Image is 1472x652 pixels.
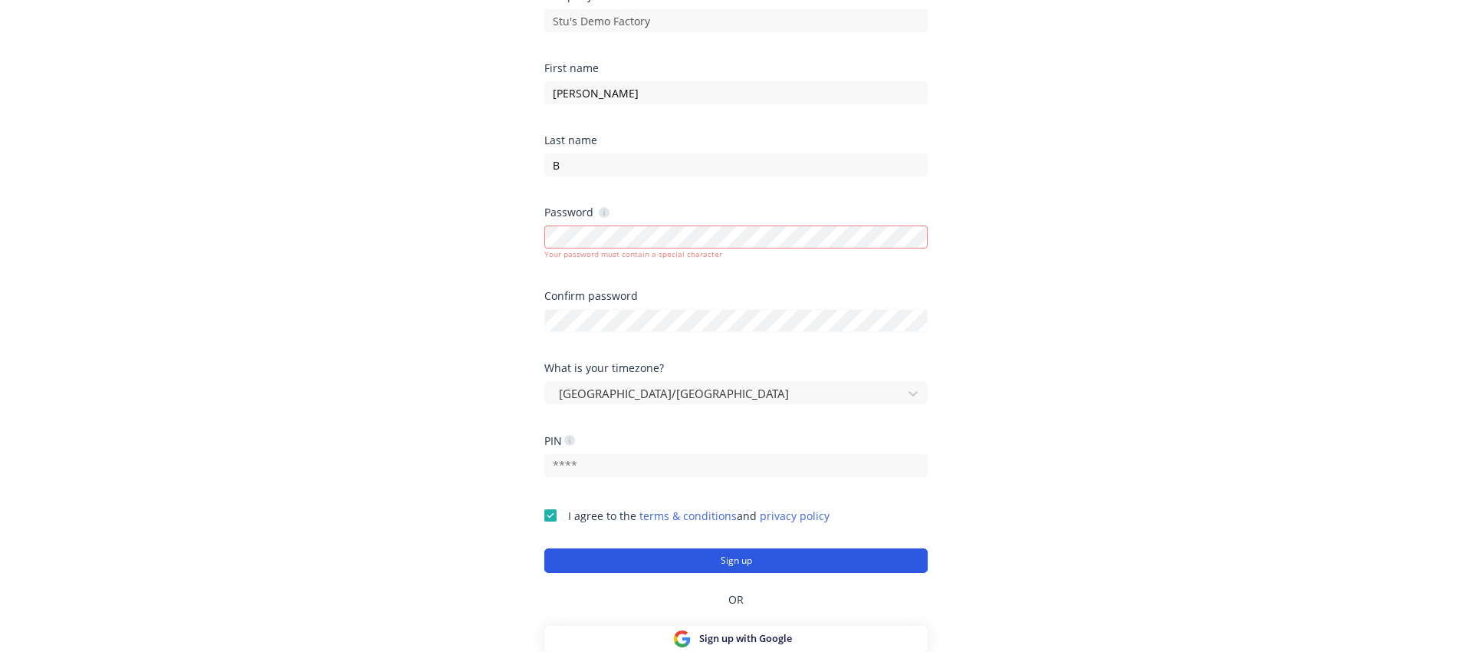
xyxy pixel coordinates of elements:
[760,509,830,523] a: privacy policy
[568,509,830,523] span: I agree to the and
[544,363,928,374] div: What is your timezone?
[544,626,928,652] button: Sign up with Google
[639,509,737,523] a: terms & conditions
[544,63,928,74] div: First name
[544,249,928,260] div: Your password must contain a special character
[544,573,928,626] div: OR
[544,548,928,573] button: Sign up
[699,631,792,646] span: Sign up with Google
[544,135,928,146] div: Last name
[544,205,609,219] div: Password
[544,291,928,301] div: Confirm password
[544,433,575,448] div: PIN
